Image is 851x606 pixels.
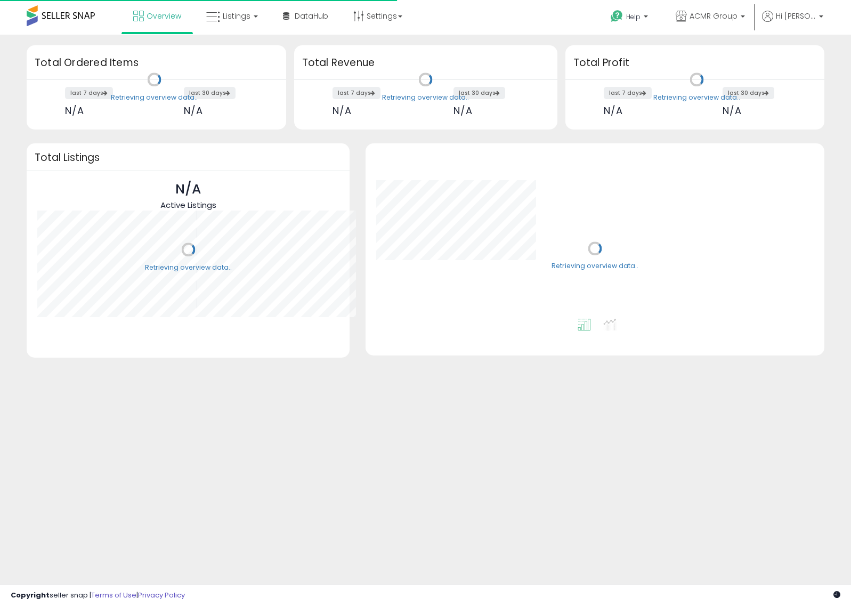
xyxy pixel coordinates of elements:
[295,11,328,21] span: DataHub
[762,11,823,35] a: Hi [PERSON_NAME]
[145,263,232,272] div: Retrieving overview data..
[610,10,623,23] i: Get Help
[111,93,198,102] div: Retrieving overview data..
[223,11,250,21] span: Listings
[653,93,740,102] div: Retrieving overview data..
[382,93,469,102] div: Retrieving overview data..
[602,2,659,35] a: Help
[626,12,641,21] span: Help
[552,262,638,271] div: Retrieving overview data..
[776,11,816,21] span: Hi [PERSON_NAME]
[147,11,181,21] span: Overview
[690,11,737,21] span: ACMR Group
